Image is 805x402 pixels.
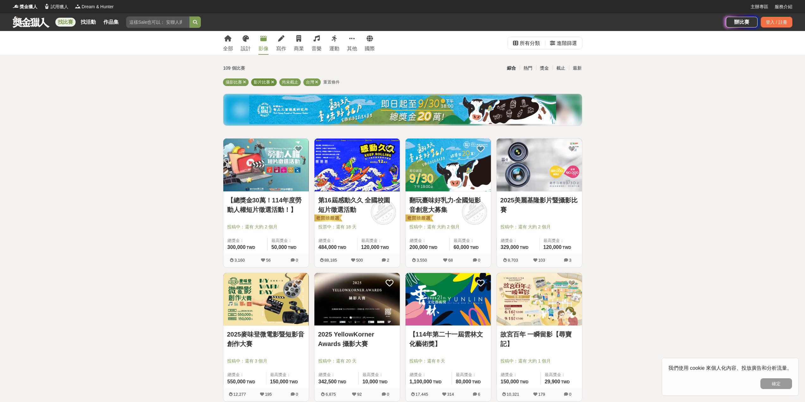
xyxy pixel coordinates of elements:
[520,63,536,74] div: 熱門
[406,273,491,326] img: Cover Image
[227,358,305,364] span: 投稿中：還有 3 個月
[20,3,37,10] span: 獎金獵人
[258,31,269,55] a: 影像
[380,245,389,250] span: TWD
[362,372,396,378] span: 最高獎金：
[409,195,487,214] a: 翻玩臺味好乳力-全國短影音創意大募集
[288,245,296,250] span: TWD
[318,358,396,364] span: 投稿中：還有 20 天
[365,31,375,55] a: 國際
[227,330,305,349] a: 2025麥味登微電影暨短影音創作大賽
[356,258,363,263] span: 500
[503,63,520,74] div: 綜合
[254,80,270,84] span: 影片比賽
[416,392,428,397] span: 17,445
[265,392,272,397] span: 195
[454,238,487,244] span: 最高獎金：
[296,258,298,263] span: 0
[312,31,322,55] a: 音樂
[501,244,519,250] span: 329,000
[520,37,540,50] div: 所有分類
[318,330,396,349] a: 2025 YellowKorner Awards 攝影大賽
[775,3,792,10] a: 服務介紹
[319,238,353,244] span: 總獎金：
[337,380,346,384] span: TWD
[246,380,255,384] span: TWD
[325,392,336,397] span: 6,875
[347,31,357,55] a: 其他
[454,244,469,250] span: 60,000
[562,245,571,250] span: TWD
[223,273,309,326] img: Cover Image
[347,45,357,53] div: 其他
[410,379,432,384] span: 1,100,000
[55,18,76,27] a: 找比賽
[668,365,792,371] span: 我們使用 cookie 來個人化內容、投放廣告和分析流量。
[497,273,582,326] img: Cover Image
[294,45,304,53] div: 商業
[409,224,487,230] span: 投稿中：還有 大約 2 個月
[433,380,442,384] span: TWD
[78,18,98,27] a: 找活動
[325,258,337,263] span: 88,185
[726,17,758,28] a: 辦比賽
[270,379,288,384] span: 150,000
[266,258,270,263] span: 56
[319,244,337,250] span: 484,000
[271,238,305,244] span: 最高獎金：
[387,258,389,263] span: 2
[500,224,578,230] span: 投稿中：還有 大約 2 個月
[760,378,792,389] button: 確定
[75,3,114,10] a: LogoDream & Hunter
[271,244,287,250] span: 50,000
[294,31,304,55] a: 商業
[447,392,454,397] span: 314
[296,392,298,397] span: 0
[470,245,479,250] span: TWD
[314,273,400,326] img: Cover Image
[101,18,121,27] a: 作品集
[249,96,556,124] img: bbde9c48-f993-4d71-8b4e-c9f335f69c12.jpg
[227,224,305,230] span: 投稿中：還有 大約 2 個月
[478,258,480,263] span: 0
[501,379,519,384] span: 150,000
[318,224,396,230] span: 投票中：還有 18 天
[520,380,528,384] span: TWD
[448,258,453,263] span: 68
[417,258,427,263] span: 3,550
[751,3,768,10] a: 主辦專區
[569,63,585,74] div: 最新
[357,392,362,397] span: 92
[312,45,322,53] div: 音樂
[13,3,19,9] img: Logo
[13,3,37,10] a: Logo獎金獵人
[314,139,400,192] a: Cover Image
[500,195,578,214] a: 2025美麗基隆影片暨攝影比賽
[365,45,375,53] div: 國際
[241,31,251,55] a: 設計
[223,139,309,192] a: Cover Image
[323,80,340,84] span: 重置條件
[538,392,545,397] span: 179
[500,358,578,364] span: 投稿中：還有 大約 1 個月
[289,380,298,384] span: TWD
[44,3,68,10] a: Logo試用獵人
[227,244,246,250] span: 300,000
[361,244,380,250] span: 120,000
[223,31,233,55] a: 全部
[553,63,569,74] div: 截止
[501,238,536,244] span: 總獎金：
[379,380,387,384] span: TWD
[318,195,396,214] a: 第16屆感動久久 全國校園短片徵選活動
[543,238,578,244] span: 最高獎金：
[246,245,255,250] span: TWD
[472,380,481,384] span: TWD
[44,3,50,9] img: Logo
[761,17,792,28] div: 登入 / 註冊
[241,45,251,53] div: 設計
